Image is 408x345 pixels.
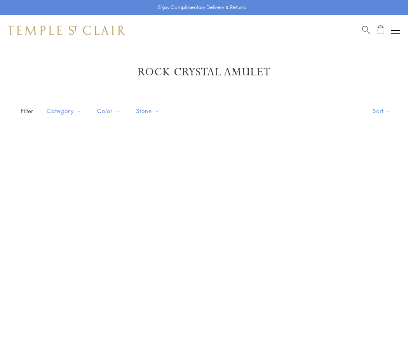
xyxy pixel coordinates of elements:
[41,102,87,120] button: Category
[355,99,408,123] button: Show sort by
[91,102,126,120] button: Color
[130,102,166,120] button: Stone
[158,3,246,11] p: Enjoy Complimentary Delivery & Returns
[19,65,389,79] h1: Rock Crystal Amulet
[8,26,125,35] img: Temple St. Clair
[132,106,166,116] span: Stone
[391,26,400,35] button: Open navigation
[93,106,126,116] span: Color
[362,25,370,35] a: Search
[377,25,384,35] a: Open Shopping Bag
[43,106,87,116] span: Category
